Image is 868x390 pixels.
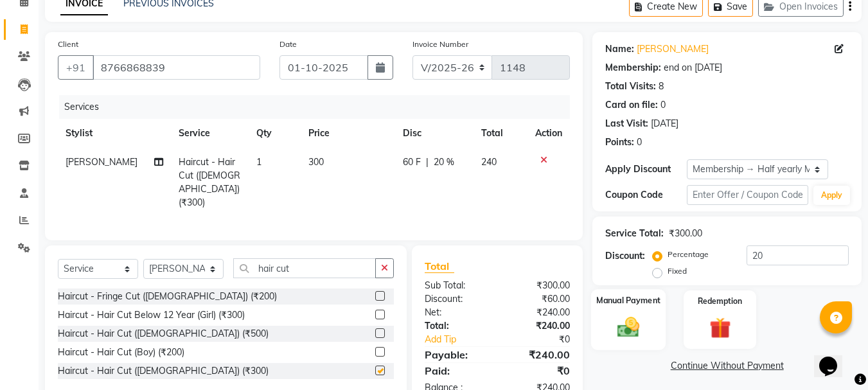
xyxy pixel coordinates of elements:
th: Disc [395,119,474,148]
span: Total [425,260,454,273]
div: ₹240.00 [497,306,580,319]
div: Card on file: [605,98,658,112]
div: Haircut - Fringe Cut ([DEMOGRAPHIC_DATA]) (₹200) [58,290,277,303]
span: | [426,155,429,169]
label: Redemption [698,296,742,307]
div: Membership: [605,61,661,75]
span: 300 [308,156,324,168]
div: end on [DATE] [664,61,722,75]
input: Search by Name/Mobile/Email/Code [93,55,260,80]
th: Service [171,119,249,148]
div: Sub Total: [415,279,497,292]
div: Total: [415,319,497,333]
label: Fixed [668,265,687,277]
span: 1 [256,156,261,168]
div: ₹300.00 [669,227,702,240]
div: 8 [659,80,664,93]
th: Total [474,119,527,148]
span: [PERSON_NAME] [66,156,137,168]
div: Services [59,95,580,119]
label: Date [279,39,297,50]
div: Net: [415,306,497,319]
iframe: chat widget [814,339,855,377]
a: Add Tip [415,333,511,346]
div: ₹300.00 [497,279,580,292]
span: Haircut - Hair Cut ([DEMOGRAPHIC_DATA]) (₹300) [179,156,240,208]
div: Payable: [415,347,497,362]
span: 20 % [434,155,454,169]
div: Paid: [415,363,497,378]
label: Client [58,39,78,50]
div: ₹240.00 [497,347,580,362]
div: 0 [637,136,642,149]
span: 240 [481,156,497,168]
input: Search or Scan [233,258,376,278]
img: _cash.svg [610,314,646,340]
div: ₹0 [511,333,580,346]
a: Continue Without Payment [595,359,859,373]
div: Haircut - Hair Cut ([DEMOGRAPHIC_DATA]) (₹300) [58,364,269,378]
div: Total Visits: [605,80,656,93]
label: Manual Payment [596,294,660,306]
div: Discount: [415,292,497,306]
div: ₹60.00 [497,292,580,306]
th: Price [301,119,395,148]
div: Points: [605,136,634,149]
div: Coupon Code [605,188,686,202]
th: Qty [249,119,301,148]
th: Stylist [58,119,171,148]
div: Apply Discount [605,163,686,176]
div: Discount: [605,249,645,263]
button: +91 [58,55,94,80]
div: [DATE] [651,117,678,130]
button: Apply [813,186,850,205]
th: Action [527,119,570,148]
div: 0 [660,98,666,112]
div: ₹240.00 [497,319,580,333]
label: Percentage [668,249,709,260]
div: Name: [605,42,634,56]
input: Enter Offer / Coupon Code [687,185,808,205]
div: Haircut - Hair Cut (Boy) (₹200) [58,346,184,359]
img: _gift.svg [703,315,738,341]
span: 60 F [403,155,421,169]
a: [PERSON_NAME] [637,42,709,56]
div: Last Visit: [605,117,648,130]
div: Haircut - Hair Cut ([DEMOGRAPHIC_DATA]) (₹500) [58,327,269,341]
div: Haircut - Hair Cut Below 12 Year (Girl) (₹300) [58,308,245,322]
div: ₹0 [497,363,580,378]
div: Service Total: [605,227,664,240]
label: Invoice Number [412,39,468,50]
